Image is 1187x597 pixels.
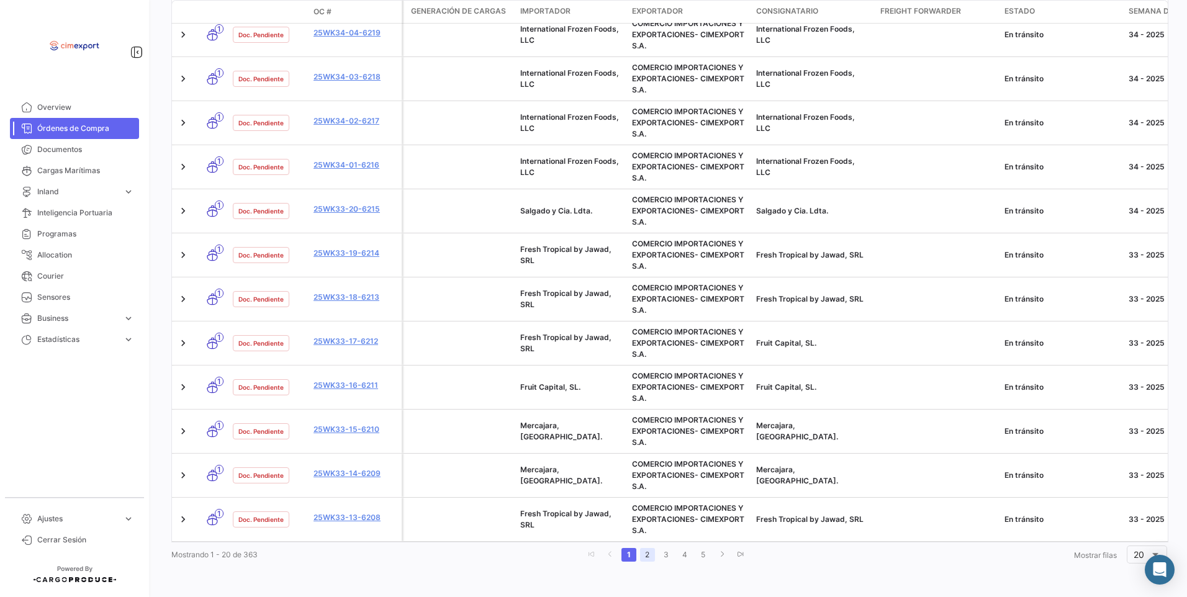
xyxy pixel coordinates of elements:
div: En tránsito [1004,470,1119,481]
a: 25WK33-18-6213 [314,292,397,303]
a: Expand/Collapse Row [177,29,189,41]
div: En tránsito [1004,338,1119,349]
span: Doc. Pendiente [238,74,284,84]
datatable-header-cell: Importador [515,1,627,23]
span: 1 [215,156,223,166]
span: Mercajara, SL. [520,421,602,441]
span: Órdenes de Compra [37,123,134,134]
span: Mostrar filas [1074,550,1117,560]
span: 1 [215,68,223,78]
li: page 2 [638,544,657,565]
span: COMERCIO IMPORTACIONES Y EXPORTACIONES- CIMEXPORT S.A. [632,415,744,447]
span: Doc. Pendiente [238,30,284,40]
a: 25WK33-20-6215 [314,204,397,215]
span: Sensores [37,292,134,303]
a: Courier [10,266,139,287]
span: Doc. Pendiente [238,514,284,524]
span: COMERCIO IMPORTACIONES Y EXPORTACIONES- CIMEXPORT S.A. [632,195,744,227]
span: Doc. Pendiente [238,250,284,260]
a: 25WK34-02-6217 [314,115,397,127]
div: En tránsito [1004,514,1119,525]
span: Doc. Pendiente [238,382,284,392]
a: 25WK34-04-6219 [314,27,397,38]
a: Expand/Collapse Row [177,161,189,173]
span: COMERCIO IMPORTACIONES Y EXPORTACIONES- CIMEXPORT S.A. [632,63,744,94]
span: Ajustes [37,513,118,524]
span: expand_more [123,513,134,524]
span: International Frozen Foods, LLC [520,156,619,177]
span: COMERCIO IMPORTACIONES Y EXPORTACIONES- CIMEXPORT S.A. [632,107,744,138]
a: go to previous page [603,548,618,562]
span: Generación de cargas [411,6,506,17]
span: Fresh Tropical by Jawad, SRL [756,514,864,524]
a: Expand/Collapse Row [177,205,189,217]
span: Salgado y Cia. Ldta. [756,206,828,215]
span: International Frozen Foods, LLC [756,24,855,45]
a: Expand/Collapse Row [177,117,189,129]
div: En tránsito [1004,294,1119,305]
a: Expand/Collapse Row [177,425,189,438]
span: International Frozen Foods, LLC [756,68,855,89]
a: Expand/Collapse Row [177,249,189,261]
a: Expand/Collapse Row [177,73,189,85]
span: 1 [215,24,223,34]
span: Exportador [632,6,683,17]
span: Overview [37,102,134,113]
a: Programas [10,223,139,245]
span: Doc. Pendiente [238,426,284,436]
span: Documentos [37,144,134,155]
span: Inteligencia Portuaria [37,207,134,218]
span: 1 [215,289,223,298]
a: Sensores [10,287,139,308]
li: page 1 [620,544,638,565]
datatable-header-cell: Generación de cargas [404,1,515,23]
div: En tránsito [1004,382,1119,393]
span: COMERCIO IMPORTACIONES Y EXPORTACIONES- CIMEXPORT S.A. [632,239,744,271]
a: Expand/Collapse Row [177,469,189,482]
div: En tránsito [1004,205,1119,217]
span: Consignatario [756,6,818,17]
span: Cerrar Sesión [37,534,134,545]
span: Doc. Pendiente [238,118,284,128]
a: 25WK33-14-6209 [314,468,397,479]
a: go to next page [715,548,729,562]
a: 4 [677,548,692,562]
span: Doc. Pendiente [238,162,284,172]
span: International Frozen Foods, LLC [756,156,855,177]
datatable-header-cell: Consignatario [751,1,875,23]
span: Estado [1004,6,1035,17]
div: En tránsito [1004,73,1119,84]
img: logo-cimexport.png [43,15,106,77]
span: 1 [215,112,223,122]
a: Expand/Collapse Row [177,337,189,349]
span: Fresh Tropical by Jawad, SRL [520,245,612,265]
span: OC # [314,6,332,17]
span: Programas [37,228,134,240]
li: page 3 [657,544,675,565]
span: Doc. Pendiente [238,294,284,304]
span: expand_more [123,313,134,324]
span: Mercajara, SL. [520,465,602,485]
li: page 4 [675,544,694,565]
span: Fresh Tropical by Jawad, SRL [520,289,612,309]
span: expand_more [123,334,134,345]
span: 20 [1134,549,1144,560]
span: COMERCIO IMPORTACIONES Y EXPORTACIONES- CIMEXPORT S.A. [632,283,744,315]
datatable-header-cell: Estado Doc. [228,7,309,17]
span: Importador [520,6,571,17]
a: 2 [640,548,655,562]
span: International Frozen Foods, LLC [520,68,619,89]
div: En tránsito [1004,426,1119,437]
span: COMERCIO IMPORTACIONES Y EXPORTACIONES- CIMEXPORT S.A. [632,19,744,50]
span: 1 [215,509,223,518]
a: 25WK34-01-6216 [314,159,397,171]
span: Fruit Capital, SL. [756,382,816,392]
a: 25WK33-13-6208 [314,512,397,523]
span: 1 [215,377,223,386]
div: En tránsito [1004,29,1119,40]
span: Mostrando 1 - 20 de 363 [171,550,258,559]
a: Órdenes de Compra [10,118,139,139]
span: 1 [215,421,223,430]
a: 25WK33-15-6210 [314,424,397,435]
datatable-header-cell: Estado [1000,1,1124,23]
